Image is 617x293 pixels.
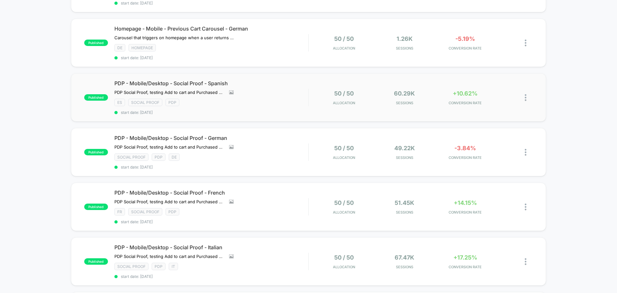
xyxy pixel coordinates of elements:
[454,199,477,206] span: +14.15%
[114,80,308,87] span: PDP - Mobile/Desktop - Social Proof - Spanish
[114,189,308,196] span: PDP - Mobile/Desktop - Social Proof - French
[165,208,179,215] span: PDP
[84,258,108,265] span: published
[395,199,414,206] span: 51.45k
[114,244,308,251] span: PDP - Mobile/Desktop - Social Proof - Italian
[334,90,354,97] span: 50 / 50
[376,46,434,50] span: Sessions
[333,101,355,105] span: Allocation
[114,199,224,204] span: PDP Social Proof, testing Add to cart and Purchased messaging
[84,204,108,210] span: published
[376,155,434,160] span: Sessions
[169,153,180,161] span: DE
[436,101,494,105] span: CONVERSION RATE
[525,94,526,101] img: close
[114,219,308,224] span: start date: [DATE]
[165,99,179,106] span: PDP
[333,210,355,215] span: Allocation
[436,210,494,215] span: CONVERSION RATE
[169,263,178,270] span: IT
[114,135,308,141] span: PDP - Mobile/Desktop - Social Proof - German
[114,274,308,279] span: start date: [DATE]
[394,145,415,151] span: 49.22k
[114,44,125,51] span: DE
[455,35,475,42] span: -5.19%
[114,90,224,95] span: PDP Social Proof, testing Add to cart and Purchased messaging
[436,265,494,269] span: CONVERSION RATE
[394,90,415,97] span: 60.29k
[376,210,434,215] span: Sessions
[334,254,354,261] span: 50 / 50
[114,35,234,40] span: Carousel that triggers on homepage when a user returns and their cart has more than 0 items in it...
[334,145,354,151] span: 50 / 50
[128,208,162,215] span: SOCIAL PROOF
[128,99,162,106] span: SOCIAL PROOF
[152,153,165,161] span: PDP
[454,145,476,151] span: -3.84%
[333,46,355,50] span: Allocation
[129,44,156,51] span: HOMEPAGE
[436,155,494,160] span: CONVERSION RATE
[84,40,108,46] span: published
[114,25,308,32] span: Homepage - Mobile - Previous Cart Carousel - German
[114,153,148,161] span: SOCIAL PROOF
[152,263,165,270] span: PDP
[114,144,224,150] span: PDP Social Proof, testing Add to cart and Purchased messaging
[436,46,494,50] span: CONVERSION RATE
[84,94,108,101] span: published
[114,254,224,259] span: PDP Social Proof, testing Add to cart and Purchased messaging
[395,254,414,261] span: 67.47k
[453,90,478,97] span: +10.62%
[525,204,526,210] img: close
[525,40,526,46] img: close
[333,265,355,269] span: Allocation
[114,1,308,5] span: start date: [DATE]
[334,199,354,206] span: 50 / 50
[376,101,434,105] span: Sessions
[114,208,125,215] span: FR
[333,155,355,160] span: Allocation
[114,99,125,106] span: ES
[114,263,148,270] span: SOCIAL PROOF
[453,254,477,261] span: +17.25%
[525,258,526,265] img: close
[84,149,108,155] span: published
[114,110,308,115] span: start date: [DATE]
[376,265,434,269] span: Sessions
[397,35,413,42] span: 1.26k
[114,55,308,60] span: start date: [DATE]
[114,165,308,169] span: start date: [DATE]
[334,35,354,42] span: 50 / 50
[525,149,526,156] img: close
